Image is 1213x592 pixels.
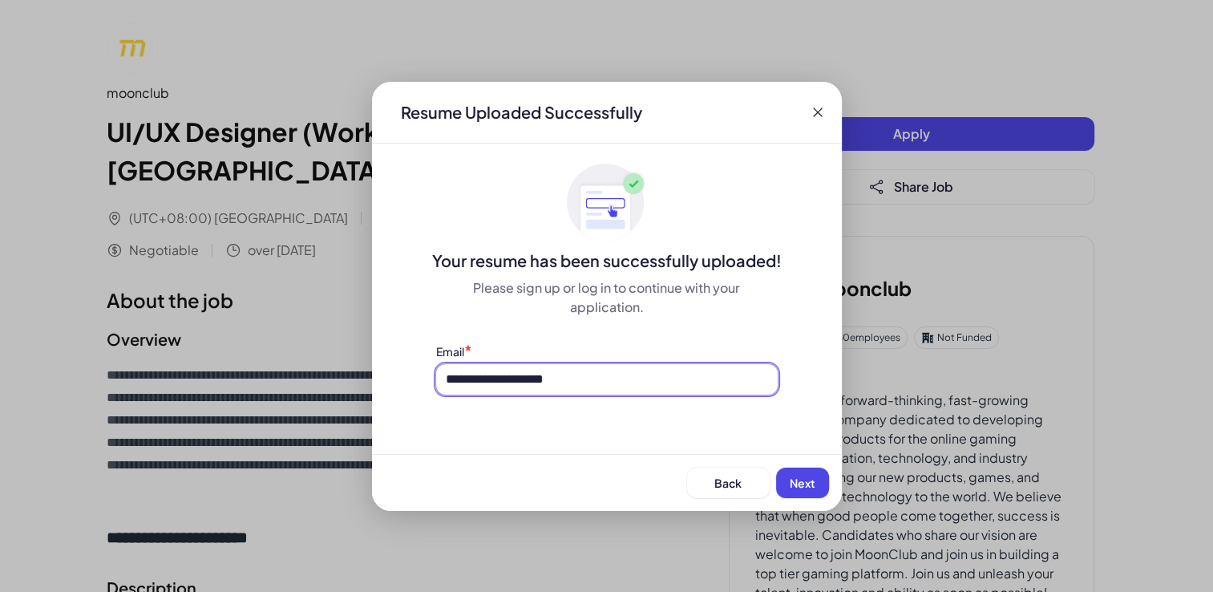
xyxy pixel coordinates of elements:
div: Your resume has been successfully uploaded! [372,249,842,272]
button: Next [776,468,829,498]
div: Please sign up or log in to continue with your application. [436,278,778,317]
button: Back [687,468,770,498]
div: Resume Uploaded Successfully [388,101,655,124]
span: Next [790,476,815,490]
span: Back [714,476,742,490]
img: ApplyedMaskGroup3.svg [567,163,647,243]
label: Email [436,344,464,359]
